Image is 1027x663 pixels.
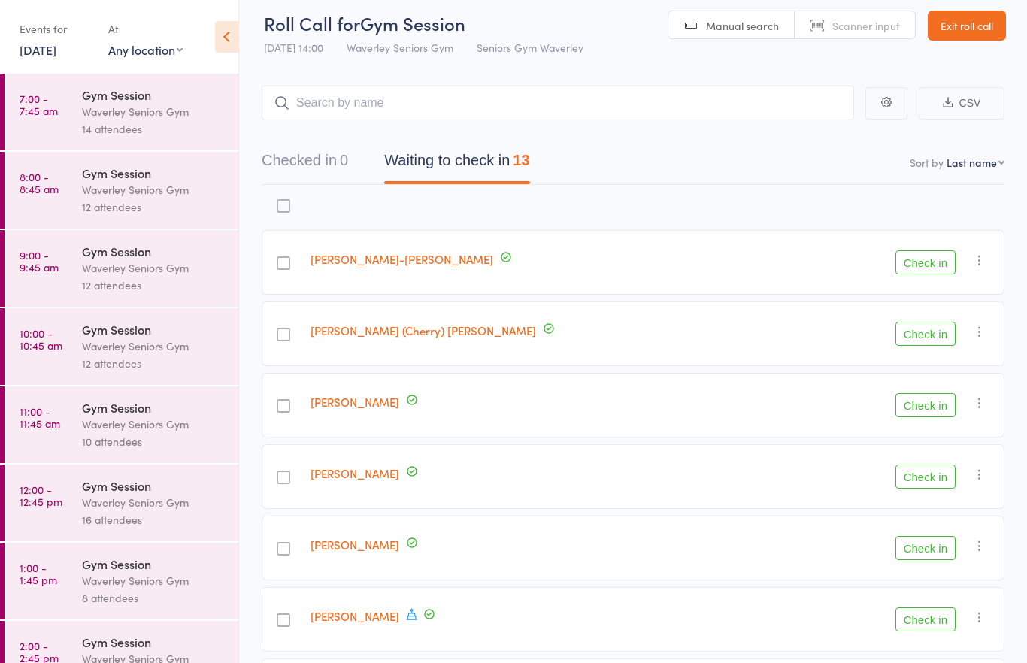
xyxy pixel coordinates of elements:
div: Gym Session [82,477,226,494]
time: 11:00 - 11:45 am [20,405,60,429]
time: 7:00 - 7:45 am [20,92,58,117]
div: 13 [513,152,529,168]
span: Manual search [706,18,779,33]
div: 12 attendees [82,198,226,216]
a: 11:00 -11:45 amGym SessionWaverley Seniors Gym10 attendees [5,386,238,463]
a: 1:00 -1:45 pmGym SessionWaverley Seniors Gym8 attendees [5,543,238,619]
input: Search by name [262,86,854,120]
div: At [108,17,183,41]
div: Gym Session [82,399,226,416]
button: Checked in0 [262,144,348,184]
a: [PERSON_NAME]-[PERSON_NAME] [311,251,493,267]
a: 8:00 -8:45 amGym SessionWaverley Seniors Gym12 attendees [5,152,238,229]
a: 10:00 -10:45 amGym SessionWaverley Seniors Gym12 attendees [5,308,238,385]
div: 12 attendees [82,355,226,372]
time: 9:00 - 9:45 am [20,249,59,273]
div: Gym Session [82,321,226,338]
button: Check in [895,536,956,560]
label: Sort by [910,155,944,170]
a: 12:00 -12:45 pmGym SessionWaverley Seniors Gym16 attendees [5,465,238,541]
div: Events for [20,17,93,41]
a: [PERSON_NAME] [311,608,399,624]
div: Waverley Seniors Gym [82,416,226,433]
div: Any location [108,41,183,58]
div: Gym Session [82,243,226,259]
div: 10 attendees [82,433,226,450]
div: 0 [340,152,348,168]
button: Check in [895,465,956,489]
a: 7:00 -7:45 amGym SessionWaverley Seniors Gym14 attendees [5,74,238,150]
time: 10:00 - 10:45 am [20,327,62,351]
span: Scanner input [832,18,900,33]
button: Waiting to check in13 [384,144,529,184]
a: [PERSON_NAME] [311,537,399,552]
span: Gym Session [360,11,465,35]
div: Waverley Seniors Gym [82,338,226,355]
button: Check in [895,393,956,417]
time: 12:00 - 12:45 pm [20,483,62,507]
span: Seniors Gym Waverley [477,40,583,55]
a: [PERSON_NAME] (Cherry) [PERSON_NAME] [311,322,536,338]
time: 1:00 - 1:45 pm [20,562,57,586]
div: 12 attendees [82,277,226,294]
button: CSV [919,87,1004,120]
div: 16 attendees [82,511,226,528]
div: Waverley Seniors Gym [82,103,226,120]
div: Gym Session [82,556,226,572]
a: [PERSON_NAME] [311,465,399,481]
span: Roll Call for [264,11,360,35]
time: 8:00 - 8:45 am [20,171,59,195]
a: Exit roll call [928,11,1006,41]
a: [PERSON_NAME] [311,394,399,410]
div: 14 attendees [82,120,226,138]
div: Last name [947,155,997,170]
div: Gym Session [82,634,226,650]
div: 8 attendees [82,589,226,607]
button: Check in [895,322,956,346]
div: Waverley Seniors Gym [82,572,226,589]
div: Gym Session [82,86,226,103]
span: [DATE] 14:00 [264,40,323,55]
div: Waverley Seniors Gym [82,259,226,277]
span: Waverley Seniors Gym [347,40,453,55]
button: Check in [895,250,956,274]
div: Gym Session [82,165,226,181]
a: [DATE] [20,41,56,58]
div: Waverley Seniors Gym [82,494,226,511]
div: Waverley Seniors Gym [82,181,226,198]
a: 9:00 -9:45 amGym SessionWaverley Seniors Gym12 attendees [5,230,238,307]
button: Check in [895,607,956,631]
